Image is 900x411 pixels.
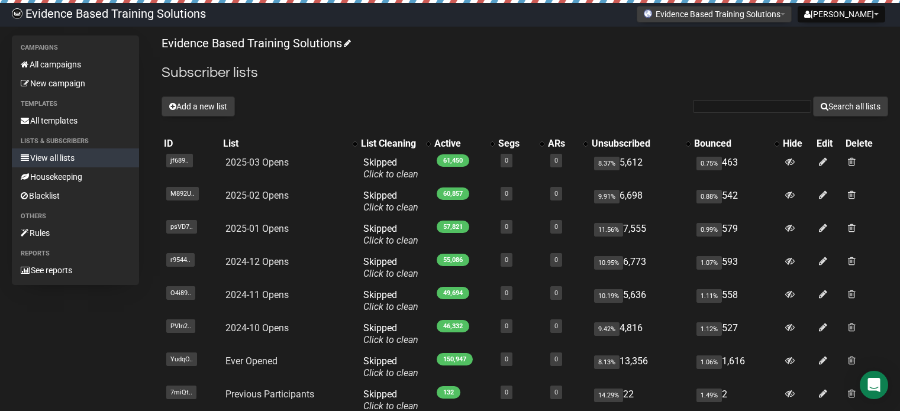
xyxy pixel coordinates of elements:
[594,289,623,303] span: 10.19%
[166,187,199,200] span: M892U..
[12,261,139,280] a: See reports
[637,6,792,22] button: Evidence Based Training Solutions
[594,389,623,402] span: 14.29%
[363,268,418,279] a: Click to clean
[505,355,508,363] a: 0
[589,351,692,384] td: 13,356
[589,185,692,218] td: 6,698
[780,135,815,152] th: Hide: No sort applied, sorting is disabled
[12,224,139,242] a: Rules
[162,36,349,50] a: Evidence Based Training Solutions
[164,138,218,150] div: ID
[12,8,22,19] img: 6a635aadd5b086599a41eda90e0773ac
[783,138,812,150] div: Hide
[363,334,418,345] a: Click to clean
[363,223,418,246] span: Skipped
[12,209,139,224] li: Others
[696,389,722,402] span: 1.49%
[696,223,722,237] span: 0.99%
[505,389,508,396] a: 0
[12,148,139,167] a: View all lists
[437,221,469,233] span: 57,821
[12,134,139,148] li: Lists & subscribers
[554,289,558,297] a: 0
[225,389,314,400] a: Previous Participants
[692,218,780,251] td: 579
[696,322,722,336] span: 1.12%
[363,289,418,312] span: Skipped
[592,138,680,150] div: Unsubscribed
[166,220,197,234] span: psVD7..
[363,355,418,378] span: Skipped
[692,351,780,384] td: 1,616
[798,6,885,22] button: [PERSON_NAME]
[554,322,558,330] a: 0
[554,223,558,231] a: 0
[166,286,195,300] span: O4i89..
[162,135,221,152] th: ID: No sort applied, sorting is disabled
[846,138,886,150] div: Delete
[589,284,692,318] td: 5,636
[162,96,235,116] button: Add a new list
[589,318,692,351] td: 4,816
[692,251,780,284] td: 593
[589,135,692,152] th: Unsubscribed: No sort applied, activate to apply an ascending sort
[225,223,289,234] a: 2025-01 Opens
[554,389,558,396] a: 0
[12,111,139,130] a: All templates
[12,247,139,261] li: Reports
[496,135,546,152] th: Segs: No sort applied, activate to apply an ascending sort
[363,202,418,213] a: Click to clean
[694,138,769,150] div: Bounced
[554,355,558,363] a: 0
[696,289,722,303] span: 1.11%
[359,135,432,152] th: List Cleaning: No sort applied, activate to apply an ascending sort
[692,284,780,318] td: 558
[363,157,418,180] span: Skipped
[363,367,418,378] a: Click to clean
[692,185,780,218] td: 542
[546,135,589,152] th: ARs: No sort applied, activate to apply an ascending sort
[692,135,780,152] th: Bounced: No sort applied, activate to apply an ascending sort
[363,190,418,213] span: Skipped
[589,218,692,251] td: 7,555
[437,320,469,332] span: 46,332
[12,55,139,74] a: All campaigns
[817,138,841,150] div: Edit
[548,138,578,150] div: ARs
[225,289,289,300] a: 2024-11 Opens
[363,322,418,345] span: Skipped
[696,256,722,270] span: 1.07%
[860,371,888,399] div: Open Intercom Messenger
[594,157,620,170] span: 8.37%
[554,157,558,164] a: 0
[437,353,473,365] span: 150,947
[505,190,508,198] a: 0
[589,251,692,284] td: 6,773
[432,135,496,152] th: Active: No sort applied, activate to apply an ascending sort
[225,322,289,334] a: 2024-10 Opens
[166,386,196,399] span: 7miQt..
[643,9,653,18] img: favicons
[437,154,469,167] span: 61,450
[505,223,508,231] a: 0
[594,355,620,369] span: 8.13%
[363,301,418,312] a: Click to clean
[692,152,780,185] td: 463
[594,322,620,336] span: 9.42%
[361,138,420,150] div: List Cleaning
[12,74,139,93] a: New campaign
[505,256,508,264] a: 0
[505,322,508,330] a: 0
[363,256,418,279] span: Skipped
[162,62,888,83] h2: Subscriber lists
[498,138,534,150] div: Segs
[166,154,193,167] span: jf689..
[221,135,359,152] th: List: No sort applied, activate to apply an ascending sort
[223,138,347,150] div: List
[437,187,469,200] span: 60,857
[12,186,139,205] a: Blacklist
[12,41,139,55] li: Campaigns
[363,235,418,246] a: Click to clean
[225,157,289,168] a: 2025-03 Opens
